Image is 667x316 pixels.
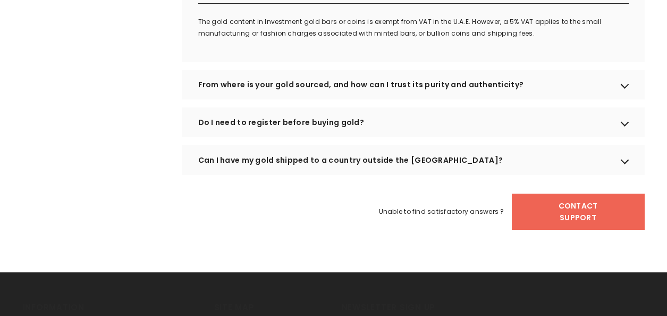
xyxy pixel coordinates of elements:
h2: Site Map [214,302,326,313]
div: Do I need to register before buying gold? [182,107,645,137]
a: Contact Support [512,194,645,230]
div: Can I have my gold shipped to a country outside the [GEOGRAPHIC_DATA]? [182,145,645,175]
h2: Newsletter Sign Up [342,302,581,313]
div: From where is your gold sourced, and how can I trust its purity and authenticity? [182,70,645,99]
span: Unable to find satisfactory answers ? [379,206,504,218]
p: The gold content in Investment gold bars or coins is exempt from VAT in the U.A.E. However, a 5% ... [198,16,645,39]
